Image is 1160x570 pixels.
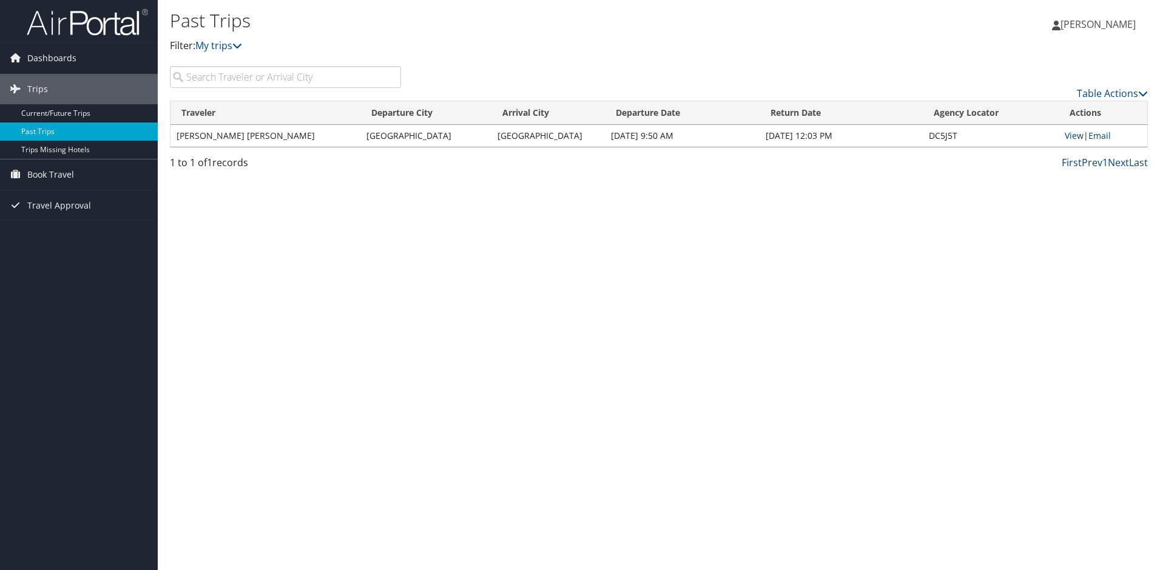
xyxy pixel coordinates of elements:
[170,155,401,176] div: 1 to 1 of records
[1088,130,1111,141] a: Email
[1062,156,1082,169] a: First
[170,38,822,54] p: Filter:
[1129,156,1148,169] a: Last
[491,125,605,147] td: [GEOGRAPHIC_DATA]
[1082,156,1102,169] a: Prev
[27,190,91,221] span: Travel Approval
[1108,156,1129,169] a: Next
[1061,18,1136,31] span: [PERSON_NAME]
[760,101,923,125] th: Return Date: activate to sort column ascending
[27,74,48,104] span: Trips
[1077,87,1148,100] a: Table Actions
[491,101,605,125] th: Arrival City: activate to sort column ascending
[1059,125,1147,147] td: |
[605,125,760,147] td: [DATE] 9:50 AM
[360,125,491,147] td: [GEOGRAPHIC_DATA]
[760,125,923,147] td: [DATE] 12:03 PM
[170,101,360,125] th: Traveler: activate to sort column ascending
[195,39,242,52] a: My trips
[1065,130,1084,141] a: View
[1059,101,1147,125] th: Actions
[923,125,1059,147] td: DC5J5T
[605,101,760,125] th: Departure Date: activate to sort column ascending
[170,8,822,33] h1: Past Trips
[1052,6,1148,42] a: [PERSON_NAME]
[27,159,74,190] span: Book Travel
[170,66,401,88] input: Search Traveler or Arrival City
[27,8,148,36] img: airportal-logo.png
[207,156,212,169] span: 1
[170,125,360,147] td: [PERSON_NAME] [PERSON_NAME]
[1102,156,1108,169] a: 1
[27,43,76,73] span: Dashboards
[360,101,491,125] th: Departure City: activate to sort column ascending
[923,101,1059,125] th: Agency Locator: activate to sort column ascending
